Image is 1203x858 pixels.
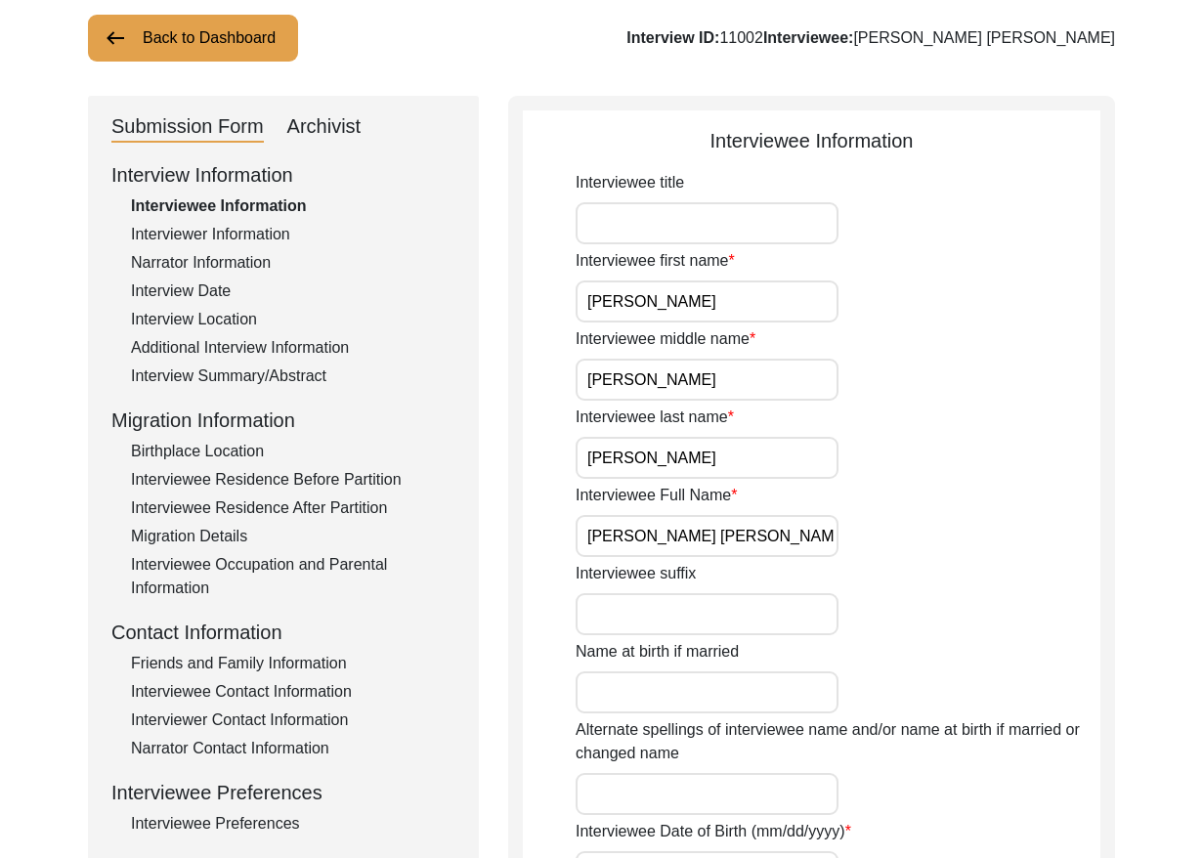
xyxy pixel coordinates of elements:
div: Migration Details [131,525,455,548]
div: 11002 [PERSON_NAME] [PERSON_NAME] [626,26,1115,50]
div: Interview Date [131,279,455,303]
div: Interviewee Occupation and Parental Information [131,553,455,600]
div: Interviewer Information [131,223,455,246]
div: Interviewee Preferences [131,812,455,836]
div: Interview Location [131,308,455,331]
label: Interviewee middle name [576,327,755,351]
label: Interviewee last name [576,406,734,429]
div: Interviewee Preferences [111,778,455,807]
label: Interviewee first name [576,249,735,273]
b: Interview ID: [626,29,719,46]
div: Friends and Family Information [131,652,455,675]
div: Interviewee Contact Information [131,680,455,704]
div: Interviewee Information [523,126,1100,155]
div: Narrator Contact Information [131,737,455,760]
b: Interviewee: [763,29,853,46]
div: Submission Form [111,111,264,143]
div: Interviewee Residence After Partition [131,496,455,520]
img: arrow-left.png [104,26,127,50]
label: Interviewee Date of Birth (mm/dd/yyyy) [576,820,851,843]
div: Narrator Information [131,251,455,275]
label: Interviewee Full Name [576,484,737,507]
div: Interview Summary/Abstract [131,365,455,388]
div: Interview Information [111,160,455,190]
div: Contact Information [111,618,455,647]
div: Additional Interview Information [131,336,455,360]
label: Name at birth if married [576,640,739,664]
label: Interviewee title [576,171,684,194]
div: Birthplace Location [131,440,455,463]
div: Archivist [287,111,362,143]
div: Interviewee Residence Before Partition [131,468,455,492]
div: Interviewee Information [131,194,455,218]
label: Alternate spellings of interviewee name and/or name at birth if married or changed name [576,718,1100,765]
div: Migration Information [111,406,455,435]
div: Interviewer Contact Information [131,708,455,732]
label: Interviewee suffix [576,562,696,585]
button: Back to Dashboard [88,15,298,62]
